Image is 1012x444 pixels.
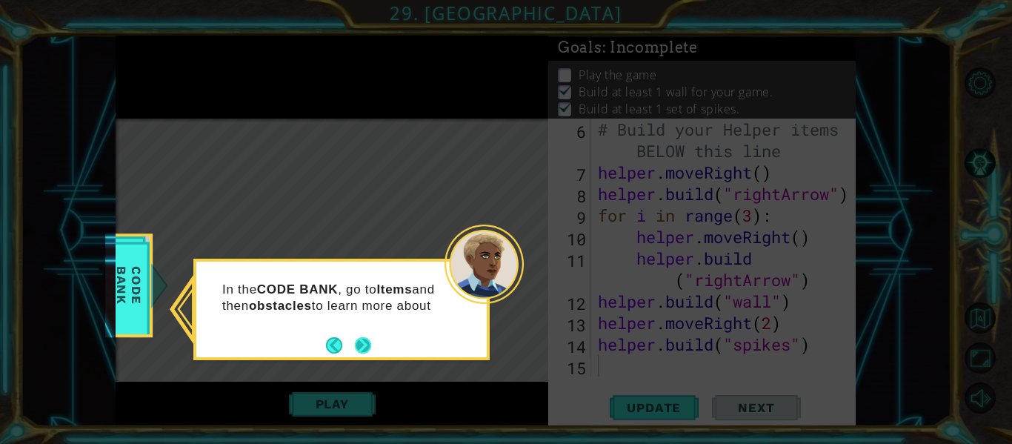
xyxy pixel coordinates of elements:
strong: obstacles [249,299,312,313]
strong: Items [376,282,412,296]
p: In the , go to and then to learn more about [222,282,444,314]
button: Back [326,337,355,354]
button: Next [355,337,372,354]
strong: CODE BANK [257,282,338,296]
span: Code Bank [110,243,148,328]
